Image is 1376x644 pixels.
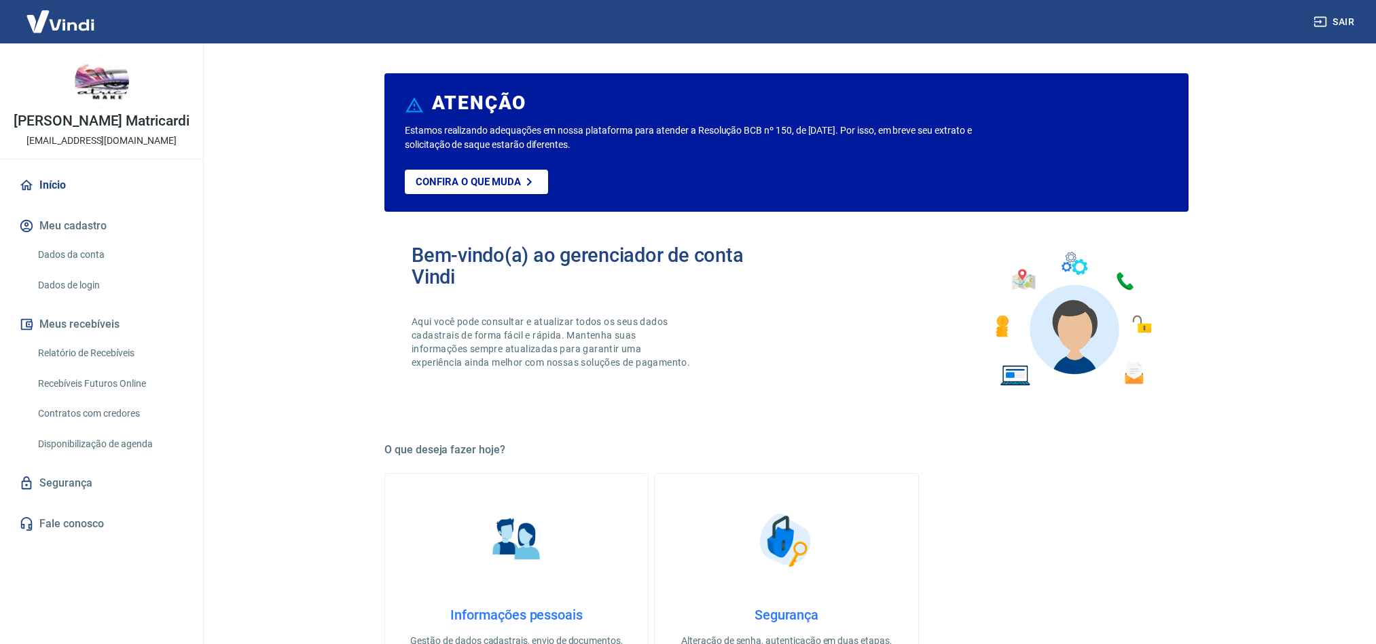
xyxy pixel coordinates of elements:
a: Início [16,170,187,200]
a: Fale conosco [16,509,187,539]
button: Sair [1311,10,1360,35]
h4: Segurança [676,607,896,623]
button: Meus recebíveis [16,309,187,339]
p: [EMAIL_ADDRESS][DOMAIN_NAME] [26,134,177,148]
h5: O que deseja fazer hoje? [384,443,1189,457]
p: Aqui você pode consultar e atualizar todos os seus dados cadastrais de forma fácil e rápida. Mant... [412,315,693,369]
img: 9d3c9527-0d1d-4ba6-8590-77c7b6673d9e.jpeg [75,54,129,109]
img: Imagem de um avatar masculino com diversos icones exemplificando as funcionalidades do gerenciado... [983,244,1161,394]
p: [PERSON_NAME] Matricardi [14,114,189,128]
p: Estamos realizando adequações em nossa plataforma para atender a Resolução BCB nº 150, de [DATE].... [405,124,1015,152]
a: Segurança [16,468,187,498]
a: Dados da conta [33,241,187,269]
button: Meu cadastro [16,211,187,241]
a: Confira o que muda [405,170,548,194]
a: Dados de login [33,271,187,299]
h4: Informações pessoais [407,607,626,623]
h6: ATENÇÃO [432,96,526,110]
a: Disponibilização de agenda [33,430,187,458]
a: Contratos com credores [33,400,187,428]
h2: Bem-vindo(a) ao gerenciador de conta Vindi [412,244,786,288]
img: Vindi [16,1,105,42]
img: Informações pessoais [483,506,551,574]
a: Relatório de Recebíveis [33,339,187,367]
a: Recebíveis Futuros Online [33,370,187,398]
img: Segurança [753,506,820,574]
p: Confira o que muda [416,176,521,188]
